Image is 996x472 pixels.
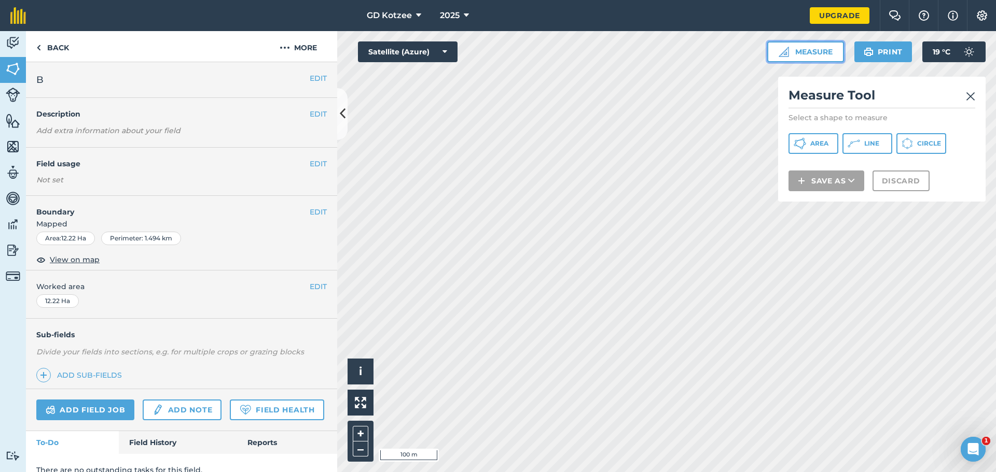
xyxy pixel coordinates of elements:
[36,126,181,135] em: Add extra information about your field
[152,404,163,416] img: svg+xml;base64,PD94bWwgdmVyc2lvbj0iMS4wIiBlbmNvZGluZz0idXRmLTgiPz4KPCEtLSBHZW5lcmF0b3I6IEFkb2JlIE...
[230,399,324,420] a: Field Health
[896,133,946,154] button: Circle
[358,41,458,62] button: Satellite (Azure)
[46,404,56,416] img: svg+xml;base64,PD94bWwgdmVyc2lvbj0iMS4wIiBlbmNvZGluZz0idXRmLTgiPz4KPCEtLSBHZW5lcmF0b3I6IEFkb2JlIE...
[355,397,366,408] img: Four arrows, one pointing top left, one top right, one bottom right and the last bottom left
[966,90,975,103] img: svg+xml;base64,PHN2ZyB4bWxucz0iaHR0cDovL3d3dy53My5vcmcvMjAwMC9zdmciIHdpZHRoPSIyMiIgaGVpZ2h0PSIzMC...
[6,61,20,77] img: svg+xml;base64,PHN2ZyB4bWxucz0iaHR0cDovL3d3dy53My5vcmcvMjAwMC9zdmciIHdpZHRoPSI1NiIgaGVpZ2h0PSI2MC...
[353,441,368,456] button: –
[36,175,327,185] div: Not set
[36,232,95,245] div: Area : 12.22 Ha
[933,41,950,62] span: 19 ° C
[10,7,26,24] img: fieldmargin Logo
[6,113,20,128] img: svg+xml;base64,PHN2ZyB4bWxucz0iaHR0cDovL3d3dy53My5vcmcvMjAwMC9zdmciIHdpZHRoPSI1NiIgaGVpZ2h0PSI2MC...
[873,170,930,191] button: Discard
[789,170,864,191] button: Save as
[6,35,20,51] img: svg+xml;base64,PD94bWwgdmVyc2lvbj0iMS4wIiBlbmNvZGluZz0idXRmLTgiPz4KPCEtLSBHZW5lcmF0b3I6IEFkb2JlIE...
[948,9,958,22] img: svg+xml;base64,PHN2ZyB4bWxucz0iaHR0cDovL3d3dy53My5vcmcvMjAwMC9zdmciIHdpZHRoPSIxNyIgaGVpZ2h0PSIxNy...
[36,253,100,266] button: View on map
[982,437,990,445] span: 1
[101,232,181,245] div: Perimeter : 1.494 km
[26,196,310,218] h4: Boundary
[310,108,327,120] button: EDIT
[119,431,237,454] a: Field History
[36,399,134,420] a: Add field job
[959,41,979,62] img: svg+xml;base64,PD94bWwgdmVyc2lvbj0iMS4wIiBlbmNvZGluZz0idXRmLTgiPz4KPCEtLSBHZW5lcmF0b3I6IEFkb2JlIE...
[6,165,20,180] img: svg+xml;base64,PD94bWwgdmVyc2lvbj0iMS4wIiBlbmNvZGluZz0idXRmLTgiPz4KPCEtLSBHZW5lcmF0b3I6IEFkb2JlIE...
[440,9,460,22] span: 2025
[789,112,975,123] p: Select a shape to measure
[6,269,20,283] img: svg+xml;base64,PD94bWwgdmVyc2lvbj0iMS4wIiBlbmNvZGluZz0idXRmLTgiPz4KPCEtLSBHZW5lcmF0b3I6IEFkb2JlIE...
[26,431,119,454] a: To-Do
[36,158,310,169] h4: Field usage
[810,139,828,148] span: Area
[36,368,126,382] a: Add sub-fields
[961,437,986,462] iframe: Intercom live chat
[889,10,901,21] img: Two speech bubbles overlapping with the left bubble in the forefront
[864,139,879,148] span: Line
[810,7,869,24] a: Upgrade
[36,108,327,120] h4: Description
[359,365,362,378] span: i
[36,253,46,266] img: svg+xml;base64,PHN2ZyB4bWxucz0iaHR0cDovL3d3dy53My5vcmcvMjAwMC9zdmciIHdpZHRoPSIxOCIgaGVpZ2h0PSIyNC...
[26,329,337,340] h4: Sub-fields
[36,281,327,292] span: Worked area
[310,206,327,218] button: EDIT
[6,191,20,206] img: svg+xml;base64,PD94bWwgdmVyc2lvbj0iMS4wIiBlbmNvZGluZz0idXRmLTgiPz4KPCEtLSBHZW5lcmF0b3I6IEFkb2JlIE...
[779,47,789,57] img: Ruler icon
[854,41,912,62] button: Print
[50,254,100,265] span: View on map
[864,46,874,58] img: svg+xml;base64,PHN2ZyB4bWxucz0iaHR0cDovL3d3dy53My5vcmcvMjAwMC9zdmciIHdpZHRoPSIxOSIgaGVpZ2h0PSIyNC...
[36,41,41,54] img: svg+xml;base64,PHN2ZyB4bWxucz0iaHR0cDovL3d3dy53My5vcmcvMjAwMC9zdmciIHdpZHRoPSI5IiBoZWlnaHQ9IjI0Ii...
[789,133,838,154] button: Area
[36,347,304,356] em: Divide your fields into sections, e.g. for multiple crops or grazing blocks
[6,451,20,461] img: svg+xml;base64,PD94bWwgdmVyc2lvbj0iMS4wIiBlbmNvZGluZz0idXRmLTgiPz4KPCEtLSBHZW5lcmF0b3I6IEFkb2JlIE...
[918,10,930,21] img: A question mark icon
[6,88,20,102] img: svg+xml;base64,PD94bWwgdmVyc2lvbj0iMS4wIiBlbmNvZGluZz0idXRmLTgiPz4KPCEtLSBHZW5lcmF0b3I6IEFkb2JlIE...
[6,242,20,258] img: svg+xml;base64,PD94bWwgdmVyc2lvbj0iMS4wIiBlbmNvZGluZz0idXRmLTgiPz4KPCEtLSBHZW5lcmF0b3I6IEFkb2JlIE...
[36,294,79,308] div: 12.22 Ha
[26,31,79,62] a: Back
[36,73,44,87] span: B
[917,139,941,148] span: Circle
[842,133,892,154] button: Line
[922,41,986,62] button: 19 °C
[259,31,337,62] button: More
[976,10,988,21] img: A cog icon
[237,431,337,454] a: Reports
[367,9,412,22] span: GD Kotzee
[6,217,20,232] img: svg+xml;base64,PD94bWwgdmVyc2lvbj0iMS4wIiBlbmNvZGluZz0idXRmLTgiPz4KPCEtLSBHZW5lcmF0b3I6IEFkb2JlIE...
[353,426,368,441] button: +
[310,158,327,169] button: EDIT
[310,73,327,84] button: EDIT
[767,41,844,62] button: Measure
[348,359,374,384] button: i
[6,139,20,154] img: svg+xml;base64,PHN2ZyB4bWxucz0iaHR0cDovL3d3dy53My5vcmcvMjAwMC9zdmciIHdpZHRoPSI1NiIgaGVpZ2h0PSI2MC...
[789,87,975,108] h2: Measure Tool
[798,175,805,187] img: svg+xml;base64,PHN2ZyB4bWxucz0iaHR0cDovL3d3dy53My5vcmcvMjAwMC9zdmciIHdpZHRoPSIxNCIgaGVpZ2h0PSIyNC...
[143,399,222,420] a: Add note
[280,41,290,54] img: svg+xml;base64,PHN2ZyB4bWxucz0iaHR0cDovL3d3dy53My5vcmcvMjAwMC9zdmciIHdpZHRoPSIyMCIgaGVpZ2h0PSIyNC...
[40,369,47,381] img: svg+xml;base64,PHN2ZyB4bWxucz0iaHR0cDovL3d3dy53My5vcmcvMjAwMC9zdmciIHdpZHRoPSIxNCIgaGVpZ2h0PSIyNC...
[310,281,327,292] button: EDIT
[26,218,337,230] span: Mapped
